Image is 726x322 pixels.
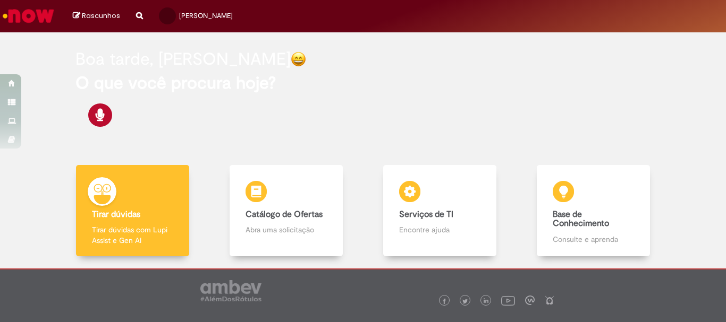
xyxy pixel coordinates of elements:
b: Base de Conhecimento [553,209,609,229]
img: logo_footer_youtube.png [501,293,515,307]
a: Catálogo de Ofertas Abra uma solicitação [209,165,363,257]
b: Serviços de TI [399,209,453,220]
p: Tirar dúvidas com Lupi Assist e Gen Ai [92,224,173,246]
a: Rascunhos [73,11,120,21]
img: logo_footer_ambev_rotulo_gray.png [200,280,261,301]
p: Consulte e aprenda [553,234,634,245]
b: Tirar dúvidas [92,209,140,220]
span: Rascunhos [82,11,120,21]
span: [PERSON_NAME] [179,11,233,20]
a: Serviços de TI Encontre ajuda [363,165,517,257]
img: logo_footer_linkedin.png [484,298,489,304]
h2: Boa tarde, [PERSON_NAME] [75,50,291,68]
a: Base de Conhecimento Consulte e aprenda [517,165,670,257]
img: happy-face.png [291,51,306,67]
p: Encontre ajuda [399,224,480,235]
img: logo_footer_workplace.png [525,295,535,305]
h2: O que você procura hoje? [75,74,651,92]
img: ServiceNow [1,5,56,27]
a: Tirar dúvidas Tirar dúvidas com Lupi Assist e Gen Ai [56,165,209,257]
p: Abra uma solicitação [246,224,326,235]
img: logo_footer_twitter.png [462,299,468,304]
img: logo_footer_facebook.png [442,299,447,304]
img: logo_footer_naosei.png [545,295,554,305]
b: Catálogo de Ofertas [246,209,323,220]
